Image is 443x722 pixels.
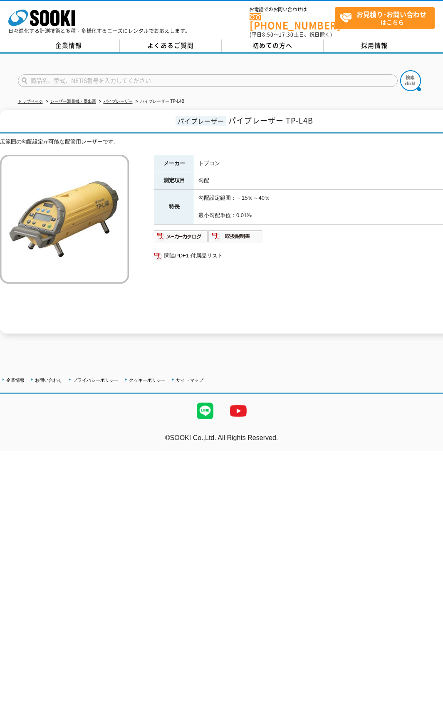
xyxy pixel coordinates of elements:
[250,7,335,12] span: お電話でのお問い合わせは
[335,7,435,29] a: お見積り･お問い合わせはこちら
[104,99,133,104] a: パイプレーザー
[154,235,208,241] a: メーカーカタログ
[6,378,25,383] a: 企業情報
[18,74,398,87] input: 商品名、型式、NETIS番号を入力してください
[8,28,191,33] p: 日々進化する計測技術と多種・多様化するニーズにレンタルでお応えします。
[176,116,226,126] span: パイプレーザー
[228,115,313,126] span: パイプレーザー TP-L4B
[35,378,62,383] a: お問い合わせ
[208,230,263,243] img: 取扱説明書
[188,394,222,428] img: LINE
[154,230,208,243] img: メーカーカタログ
[400,70,421,91] img: btn_search.png
[279,31,294,38] span: 17:30
[411,443,443,450] a: テストMail
[324,40,426,52] a: 採用情報
[50,99,96,104] a: レーザー測量機・墨出器
[120,40,222,52] a: よくあるご質問
[129,378,166,383] a: クッキーポリシー
[154,172,194,190] th: 測定項目
[18,40,120,52] a: 企業情報
[18,99,43,104] a: トップページ
[339,7,434,28] span: はこちら
[222,394,255,428] img: YouTube
[154,155,194,172] th: メーカー
[250,13,335,30] a: [PHONE_NUMBER]
[356,9,426,19] strong: お見積り･お問い合わせ
[252,41,292,50] span: 初めての方へ
[176,378,203,383] a: サイトマップ
[222,40,324,52] a: 初めての方へ
[73,378,119,383] a: プライバシーポリシー
[262,31,274,38] span: 8:50
[134,97,185,106] li: パイプレーザー TP-L4B
[154,190,194,224] th: 特長
[250,31,332,38] span: (平日 ～ 土日、祝日除く)
[208,235,263,241] a: 取扱説明書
